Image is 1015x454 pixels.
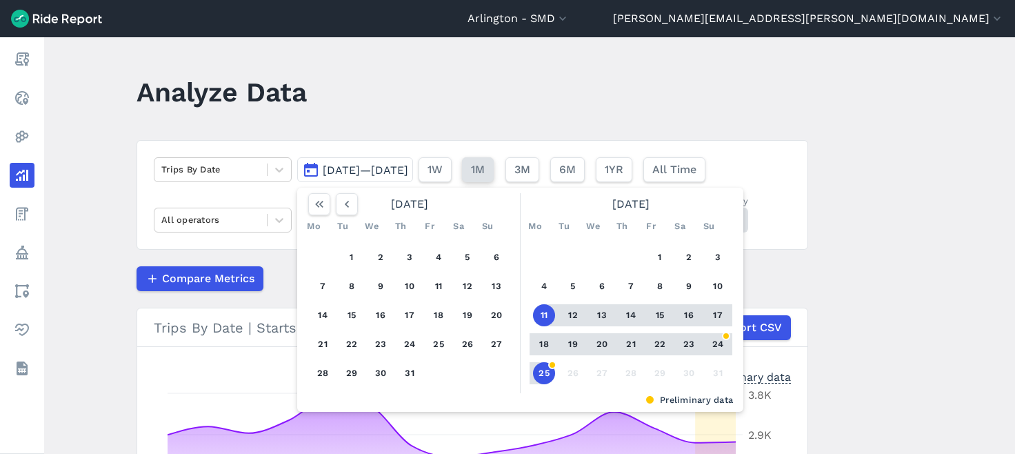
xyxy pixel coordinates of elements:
[419,157,452,182] button: 1W
[370,362,392,384] button: 30
[448,215,470,237] div: Sa
[468,10,570,27] button: Arlington - SMD
[562,362,584,384] button: 26
[341,246,363,268] button: 1
[10,86,34,110] a: Realtime
[370,275,392,297] button: 9
[596,157,632,182] button: 1YR
[591,333,613,355] button: 20
[476,215,499,237] div: Su
[620,362,642,384] button: 28
[341,362,363,384] button: 29
[562,304,584,326] button: 12
[341,304,363,326] button: 15
[370,246,392,268] button: 2
[428,161,443,178] span: 1W
[312,362,334,384] button: 28
[10,279,34,304] a: Areas
[11,10,102,28] img: Ride Report
[643,157,705,182] button: All Time
[361,215,383,237] div: We
[553,215,575,237] div: Tu
[10,356,34,381] a: Datasets
[399,333,421,355] button: 24
[649,275,671,297] button: 8
[485,333,507,355] button: 27
[649,304,671,326] button: 15
[707,304,729,326] button: 17
[533,333,555,355] button: 18
[620,304,642,326] button: 14
[10,317,34,342] a: Health
[399,246,421,268] button: 3
[605,161,623,178] span: 1YR
[341,275,363,297] button: 8
[162,270,254,287] span: Compare Metrics
[611,215,633,237] div: Th
[649,333,671,355] button: 22
[456,275,479,297] button: 12
[591,304,613,326] button: 13
[524,215,546,237] div: Mo
[456,246,479,268] button: 5
[471,161,485,178] span: 1M
[748,388,772,402] tspan: 3.8K
[562,275,584,297] button: 5
[720,319,782,336] span: Export CSV
[308,393,733,406] div: Preliminary data
[591,362,613,384] button: 27
[456,304,479,326] button: 19
[649,362,671,384] button: 29
[428,304,450,326] button: 18
[559,161,576,178] span: 6M
[620,275,642,297] button: 7
[399,362,421,384] button: 31
[323,164,408,177] span: [DATE]—[DATE]
[10,163,34,188] a: Analyze
[137,73,307,111] h1: Analyze Data
[312,275,334,297] button: 7
[10,201,34,226] a: Fees
[678,275,700,297] button: 9
[485,246,507,268] button: 6
[562,333,584,355] button: 19
[707,333,729,355] button: 24
[341,333,363,355] button: 22
[591,275,613,297] button: 6
[533,304,555,326] button: 11
[613,10,1004,27] button: [PERSON_NAME][EMAIL_ADDRESS][PERSON_NAME][DOMAIN_NAME]
[649,246,671,268] button: 1
[370,333,392,355] button: 23
[707,275,729,297] button: 10
[669,215,691,237] div: Sa
[485,304,507,326] button: 20
[524,193,738,215] div: [DATE]
[137,266,263,291] button: Compare Metrics
[652,161,696,178] span: All Time
[748,428,772,442] tspan: 2.9K
[485,275,507,297] button: 13
[533,362,555,384] button: 25
[620,333,642,355] button: 21
[514,161,530,178] span: 3M
[428,275,450,297] button: 11
[550,157,585,182] button: 6M
[370,304,392,326] button: 16
[312,333,334,355] button: 21
[678,246,700,268] button: 2
[456,333,479,355] button: 26
[303,215,325,237] div: Mo
[703,369,791,384] div: Preliminary data
[399,275,421,297] button: 10
[10,47,34,72] a: Report
[332,215,354,237] div: Tu
[698,215,720,237] div: Su
[582,215,604,237] div: We
[640,215,662,237] div: Fr
[154,315,791,340] div: Trips By Date | Starts
[678,333,700,355] button: 23
[678,362,700,384] button: 30
[707,362,729,384] button: 31
[505,157,539,182] button: 3M
[428,246,450,268] button: 4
